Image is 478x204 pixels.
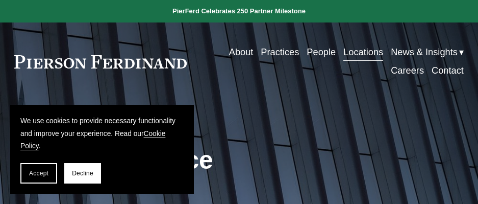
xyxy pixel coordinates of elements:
a: Careers [391,62,424,80]
a: Contact [432,62,464,80]
span: News & Insights [391,44,458,61]
span: Accept [29,170,48,177]
section: Cookie banner [10,105,194,194]
a: Practices [261,43,299,61]
a: About [229,43,254,61]
a: folder dropdown [391,43,464,61]
button: Accept [20,163,57,184]
span: Decline [72,170,93,177]
a: Locations [343,43,383,61]
p: We use cookies to provide necessary functionality and improve your experience. Read our . [20,115,184,153]
a: People [307,43,336,61]
button: Decline [64,163,101,184]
